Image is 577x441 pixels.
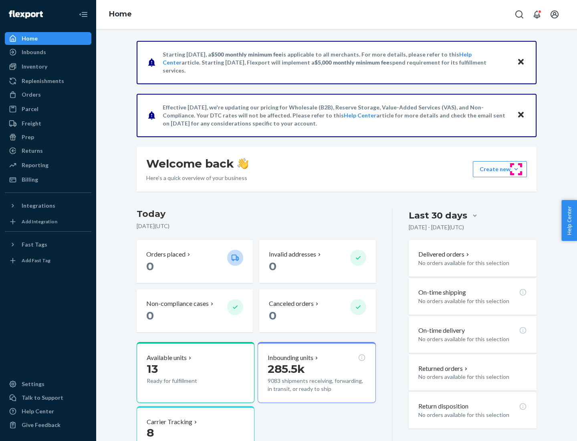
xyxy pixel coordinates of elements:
[269,250,316,259] p: Invalid addresses
[22,421,61,429] div: Give Feedback
[5,131,91,144] a: Prep
[22,147,43,155] div: Returns
[22,394,63,402] div: Talk to Support
[516,57,526,68] button: Close
[258,342,375,403] button: Inbounding units285.5k9083 shipments receiving, forwarding, in transit, or ready to ship
[418,373,527,381] p: No orders available for this selection
[147,353,187,362] p: Available units
[418,411,527,419] p: No orders available for this selection
[516,109,526,121] button: Close
[9,10,43,18] img: Flexport logo
[146,250,186,259] p: Orders placed
[146,309,154,322] span: 0
[547,6,563,22] button: Open account menu
[22,176,38,184] div: Billing
[418,364,469,373] button: Returned orders
[22,34,38,42] div: Home
[409,209,467,222] div: Last 30 days
[418,288,466,297] p: On-time shipping
[269,299,314,308] p: Canceled orders
[5,88,91,101] a: Orders
[237,158,248,169] img: hand-wave emoji
[473,161,527,177] button: Create new
[22,105,38,113] div: Parcel
[5,75,91,87] a: Replenishments
[163,103,509,127] p: Effective [DATE], we're updating our pricing for Wholesale (B2B), Reserve Storage, Value-Added Se...
[269,309,276,322] span: 0
[22,161,48,169] div: Reporting
[269,259,276,273] span: 0
[147,362,158,376] span: 13
[268,362,305,376] span: 285.5k
[211,51,282,58] span: $500 monthly minimum fee
[418,259,527,267] p: No orders available for this selection
[5,391,91,404] a: Talk to Support
[5,159,91,172] a: Reporting
[146,156,248,171] h1: Welcome back
[137,222,376,230] p: [DATE] ( UTC )
[259,240,375,283] button: Invalid addresses 0
[418,335,527,343] p: No orders available for this selection
[418,326,465,335] p: On-time delivery
[22,241,47,249] div: Fast Tags
[103,3,138,26] ol: breadcrumbs
[5,32,91,45] a: Home
[5,238,91,251] button: Fast Tags
[5,173,91,186] a: Billing
[22,218,57,225] div: Add Integration
[409,223,464,231] p: [DATE] - [DATE] ( UTC )
[22,407,54,415] div: Help Center
[109,10,132,18] a: Home
[5,144,91,157] a: Returns
[5,378,91,390] a: Settings
[22,257,50,264] div: Add Fast Tag
[137,240,253,283] button: Orders placed 0
[315,59,389,66] span: $5,000 monthly minimum fee
[22,48,46,56] div: Inbounds
[418,250,471,259] button: Delivered orders
[5,419,91,431] button: Give Feedback
[5,60,91,73] a: Inventory
[147,377,221,385] p: Ready for fulfillment
[22,91,41,99] div: Orders
[146,174,248,182] p: Here’s a quick overview of your business
[147,417,192,427] p: Carrier Tracking
[5,46,91,59] a: Inbounds
[146,299,209,308] p: Non-compliance cases
[259,289,375,332] button: Canceled orders 0
[22,63,47,71] div: Inventory
[344,112,376,119] a: Help Center
[22,119,41,127] div: Freight
[137,208,376,220] h3: Today
[22,133,34,141] div: Prep
[22,77,64,85] div: Replenishments
[147,426,154,439] span: 8
[529,6,545,22] button: Open notifications
[163,51,509,75] p: Starting [DATE], a is applicable to all merchants. For more details, please refer to this article...
[146,259,154,273] span: 0
[137,289,253,332] button: Non-compliance cases 0
[268,377,365,393] p: 9083 shipments receiving, forwarding, in transit, or ready to ship
[268,353,313,362] p: Inbounding units
[5,117,91,130] a: Freight
[137,342,254,403] button: Available units13Ready for fulfillment
[418,297,527,305] p: No orders available for this selection
[75,6,91,22] button: Close Navigation
[5,254,91,267] a: Add Fast Tag
[5,405,91,418] a: Help Center
[561,200,577,241] button: Help Center
[5,215,91,228] a: Add Integration
[511,6,527,22] button: Open Search Box
[22,380,44,388] div: Settings
[418,402,468,411] p: Return disposition
[5,103,91,115] a: Parcel
[5,199,91,212] button: Integrations
[22,202,55,210] div: Integrations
